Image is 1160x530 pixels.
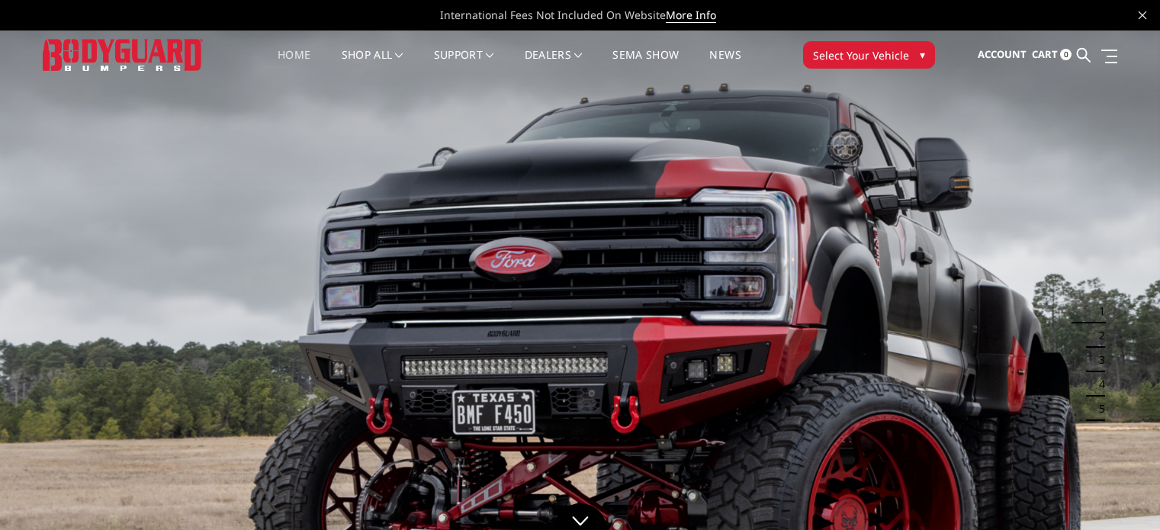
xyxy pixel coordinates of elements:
a: News [709,50,741,79]
span: Select Your Vehicle [813,47,909,63]
button: 4 of 5 [1090,372,1105,397]
a: Home [278,50,310,79]
a: Account [978,34,1027,75]
button: Select Your Vehicle [803,41,935,69]
span: Cart [1032,47,1058,61]
span: ▾ [920,47,925,63]
a: Click to Down [554,503,607,530]
button: 1 of 5 [1090,299,1105,323]
a: shop all [342,50,403,79]
a: More Info [666,8,716,23]
span: Account [978,47,1027,61]
button: 2 of 5 [1090,323,1105,348]
a: Cart 0 [1032,34,1072,75]
a: Support [434,50,494,79]
a: SEMA Show [612,50,679,79]
img: BODYGUARD BUMPERS [43,39,203,70]
span: 0 [1060,49,1072,60]
button: 5 of 5 [1090,397,1105,421]
a: Dealers [525,50,583,79]
button: 3 of 5 [1090,348,1105,372]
